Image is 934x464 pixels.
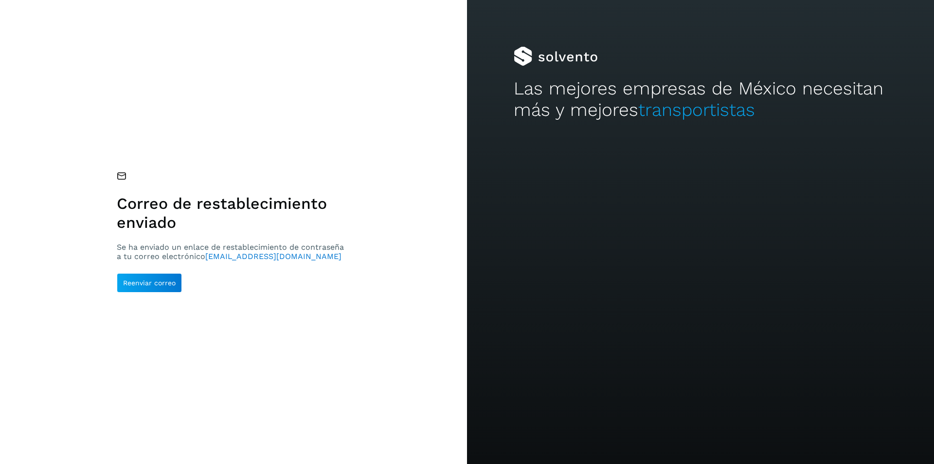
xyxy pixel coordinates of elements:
span: Reenviar correo [123,279,176,286]
span: transportistas [638,99,755,120]
span: [EMAIL_ADDRESS][DOMAIN_NAME] [205,252,341,261]
button: Reenviar correo [117,273,182,293]
h1: Correo de restablecimiento enviado [117,194,348,232]
p: Se ha enviado un enlace de restablecimiento de contraseña a tu correo electrónico [117,242,348,261]
h2: Las mejores empresas de México necesitan más y mejores [514,78,887,121]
